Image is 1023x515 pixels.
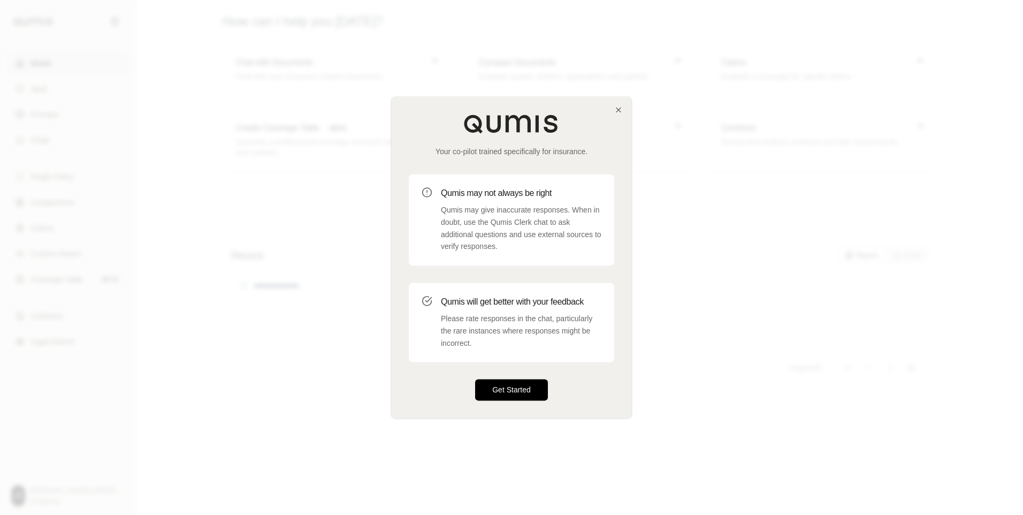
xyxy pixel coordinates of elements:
p: Please rate responses in the chat, particularly the rare instances where responses might be incor... [441,313,601,349]
button: Get Started [475,380,548,401]
h3: Qumis will get better with your feedback [441,296,601,308]
h3: Qumis may not always be right [441,187,601,200]
p: Your co-pilot trained specifically for insurance. [409,146,614,157]
img: Qumis Logo [463,114,560,133]
p: Qumis may give inaccurate responses. When in doubt, use the Qumis Clerk chat to ask additional qu... [441,204,601,253]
